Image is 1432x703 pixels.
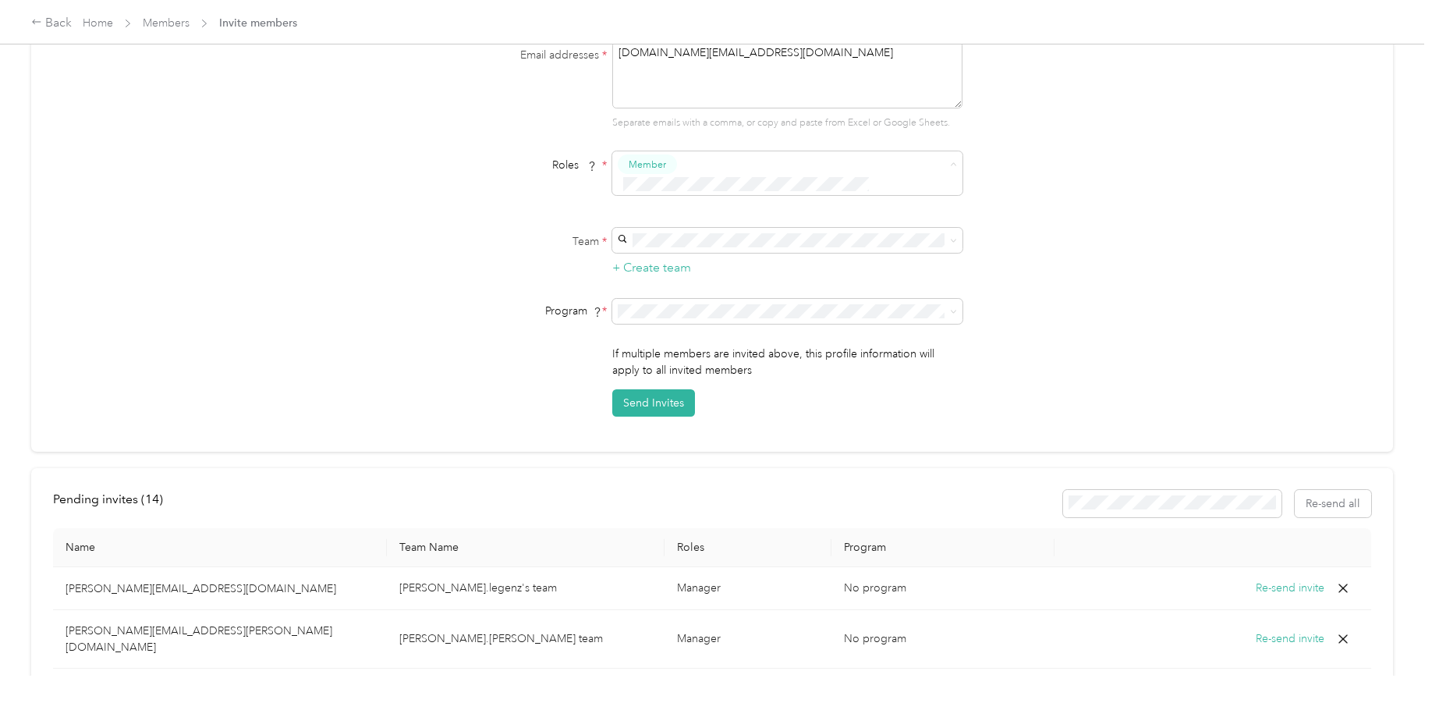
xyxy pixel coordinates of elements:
[831,528,1054,567] th: Program
[53,492,163,506] span: Pending invites
[1295,490,1371,517] button: Re-send all
[83,16,113,30] a: Home
[399,581,557,595] span: [PERSON_NAME].legenz's team
[547,153,602,177] span: Roles
[53,528,387,567] th: Name
[612,346,962,378] p: If multiple members are invited above, this profile information will apply to all invited members
[399,632,603,645] span: [PERSON_NAME].[PERSON_NAME] team
[677,581,721,595] span: Manager
[1256,580,1324,597] button: Re-send invite
[53,490,1371,517] div: info-bar
[677,632,721,645] span: Manager
[618,154,677,174] button: Member
[1256,630,1324,648] button: Re-send invite
[1063,490,1372,517] div: Resend all invitations
[844,581,906,595] span: No program
[844,632,906,645] span: No program
[387,528,665,567] th: Team Name
[143,16,190,30] a: Members
[66,581,374,597] p: [PERSON_NAME][EMAIL_ADDRESS][DOMAIN_NAME]
[412,233,607,250] label: Team
[412,303,607,319] div: Program
[66,623,374,655] p: [PERSON_NAME][EMAIL_ADDRESS][PERSON_NAME][DOMAIN_NAME]
[412,47,607,63] label: Email addresses
[31,14,72,33] div: Back
[141,492,163,506] span: ( 14 )
[612,389,695,417] button: Send Invites
[53,490,174,517] div: left-menu
[612,116,962,130] p: Separate emails with a comma, or copy and paste from Excel or Google Sheets.
[612,41,962,108] textarea: [DOMAIN_NAME][EMAIL_ADDRESS][DOMAIN_NAME]
[219,15,297,31] span: Invite members
[629,157,666,171] span: Member
[1345,616,1432,703] iframe: Everlance-gr Chat Button Frame
[665,528,831,567] th: Roles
